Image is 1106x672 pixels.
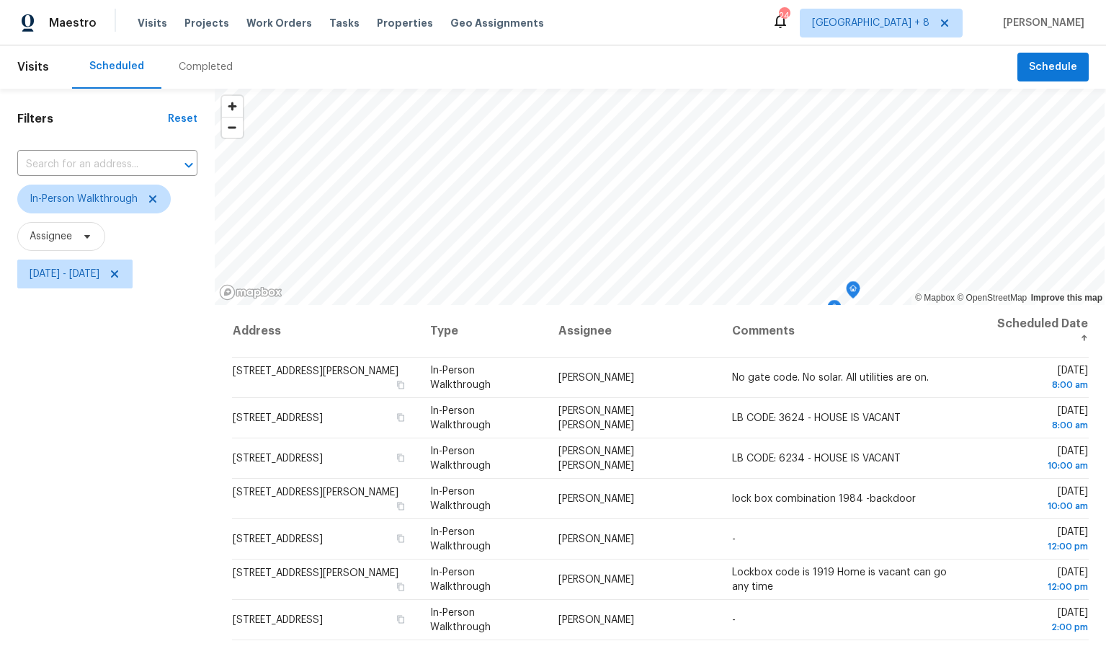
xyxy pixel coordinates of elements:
canvas: Map [215,89,1105,305]
span: In-Person Walkthrough [430,608,491,632]
span: [DATE] - [DATE] [30,267,99,281]
th: Type [419,305,548,358]
button: Copy Address [394,379,407,392]
span: No gate code. No solar. All utilities are on. [732,373,929,383]
div: 10:00 am [989,499,1088,513]
span: [STREET_ADDRESS] [233,454,323,464]
div: 8:00 am [989,378,1088,392]
button: Copy Address [394,580,407,593]
button: Copy Address [394,411,407,424]
span: Maestro [49,16,97,30]
span: LB CODE: 3624 - HOUSE IS VACANT [732,413,901,423]
span: In-Person Walkthrough [430,406,491,430]
button: Copy Address [394,500,407,513]
a: Mapbox [915,293,955,303]
span: Geo Assignments [450,16,544,30]
span: Projects [184,16,229,30]
th: Scheduled Date ↑ [978,305,1089,358]
span: In-Person Walkthrough [430,567,491,592]
button: Open [179,155,199,175]
button: Copy Address [394,532,407,545]
button: Copy Address [394,451,407,464]
span: In-Person Walkthrough [430,366,491,390]
span: - [732,615,736,625]
span: [STREET_ADDRESS] [233,534,323,544]
span: [DATE] [989,567,1088,594]
span: [STREET_ADDRESS] [233,615,323,625]
span: Schedule [1029,58,1077,76]
span: [GEOGRAPHIC_DATA] + 8 [812,16,929,30]
button: Copy Address [394,613,407,626]
span: - [732,534,736,544]
a: OpenStreetMap [957,293,1027,303]
h1: Filters [17,112,168,126]
span: [DATE] [989,527,1088,554]
span: [PERSON_NAME] [997,16,1084,30]
span: Work Orders [246,16,312,30]
span: lock box combination 1984 -backdoor [732,494,916,504]
div: Completed [179,60,233,74]
span: [PERSON_NAME] [PERSON_NAME] [558,406,634,430]
div: 240 [779,9,789,23]
span: [PERSON_NAME] [PERSON_NAME] [558,446,634,471]
button: Zoom out [222,117,243,138]
span: Lockbox code is 1919 Home is vacant can go any time [732,567,947,592]
th: Comments [721,305,978,358]
a: Improve this map [1031,293,1102,303]
span: Tasks [329,18,360,28]
div: Map marker [827,300,842,322]
span: [DATE] [989,487,1088,513]
span: [PERSON_NAME] [558,373,634,383]
span: In-Person Walkthrough [430,446,491,471]
input: Search for an address... [17,154,157,176]
span: LB CODE: 6234 - HOUSE IS VACANT [732,454,901,464]
button: Zoom in [222,96,243,117]
span: [STREET_ADDRESS][PERSON_NAME] [233,366,398,376]
span: Visits [17,51,49,83]
th: Address [232,305,419,358]
span: In-Person Walkthrough [430,527,491,552]
button: Schedule [1017,53,1089,82]
span: [DATE] [989,608,1088,635]
span: Properties [377,16,433,30]
span: In-Person Walkthrough [30,192,138,206]
span: [STREET_ADDRESS][PERSON_NAME] [233,568,398,578]
span: Assignee [30,229,72,244]
div: Scheduled [89,59,144,74]
th: Assignee [547,305,721,358]
span: [PERSON_NAME] [558,534,634,544]
span: [DATE] [989,406,1088,433]
div: 12:00 pm [989,580,1088,594]
a: Mapbox homepage [219,284,282,301]
div: Map marker [846,281,860,304]
span: [PERSON_NAME] [558,575,634,585]
span: [DATE] [989,366,1088,392]
span: [PERSON_NAME] [558,494,634,504]
span: [DATE] [989,446,1088,473]
span: Visits [138,16,167,30]
div: Reset [168,112,197,126]
span: [STREET_ADDRESS][PERSON_NAME] [233,487,398,498]
span: In-Person Walkthrough [430,487,491,511]
span: [PERSON_NAME] [558,615,634,625]
div: 2:00 pm [989,620,1088,635]
span: [STREET_ADDRESS] [233,413,323,423]
div: 8:00 am [989,418,1088,433]
div: 12:00 pm [989,539,1088,554]
div: 10:00 am [989,459,1088,473]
